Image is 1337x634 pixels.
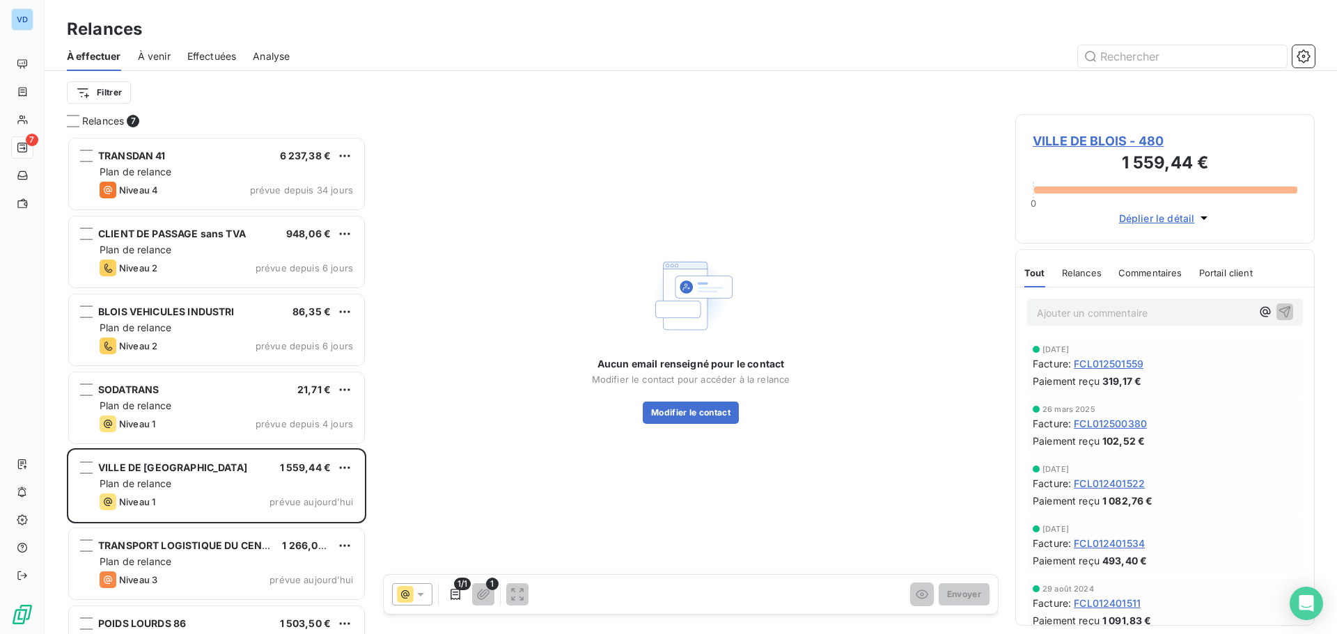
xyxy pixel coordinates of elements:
[100,399,171,411] span: Plan de relance
[100,322,171,333] span: Plan de relance
[1074,596,1141,610] span: FCL012401511
[1033,553,1100,568] span: Paiement reçu
[127,115,139,127] span: 7
[119,418,155,429] span: Niveau 1
[643,402,739,424] button: Modifier le contact
[282,539,334,551] span: 1 266,05 €
[592,374,790,385] span: Modifier le contact pour accéder à la relance
[253,49,290,63] span: Analyse
[67,49,121,63] span: À effectuer
[597,357,785,371] span: Aucun email renseigné pour le contact
[1115,210,1216,226] button: Déplier le détail
[1033,132,1297,150] span: VILLE DE BLOIS - 480
[292,306,331,317] span: 86,35 €
[1074,416,1147,431] span: FCL012500380
[1290,587,1323,620] div: Open Intercom Messenger
[1074,536,1145,550] span: FCL012401534
[1042,345,1069,354] span: [DATE]
[1119,211,1195,225] span: Déplier le détail
[1102,493,1153,508] span: 1 082,76 €
[1042,405,1095,413] span: 26 mars 2025
[1102,374,1141,388] span: 319,17 €
[1031,198,1036,209] span: 0
[67,17,142,42] h3: Relances
[67,136,366,634] div: grid
[1024,267,1045,278] span: Tout
[100,244,171,255] span: Plan de relance
[119,184,158,196] span: Niveau 4
[98,383,159,395] span: SODATRANS
[1102,553,1147,568] span: 493,40 €
[98,228,246,239] span: CLIENT DE PASSAGE sans TVA
[1042,585,1094,593] span: 29 août 2024
[138,49,171,63] span: À venir
[1033,493,1100,508] span: Paiement reçu
[1042,525,1069,533] span: [DATE]
[100,166,171,177] span: Plan de relance
[280,150,331,161] span: 6 237,38 €
[98,539,281,551] span: TRANSPORT LOGISTIQUE DU CENTRE
[646,251,735,340] img: Empty state
[454,578,471,590] span: 1/1
[1033,536,1071,550] span: Facture :
[98,306,235,317] span: BLOIS VEHICULES INDUSTRI
[280,461,331,473] span: 1 559,44 €
[1102,434,1145,448] span: 102,52 €
[1062,267,1102,278] span: Relances
[1074,356,1143,371] span: FCL012501559
[26,134,38,146] span: 7
[1102,613,1152,628] span: 1 091,83 €
[256,340,353,351] span: prévue depuis 6 jours
[256,262,353,274] span: prévue depuis 6 jours
[1033,374,1100,388] span: Paiement reçu
[256,418,353,429] span: prévue depuis 4 jours
[98,150,166,161] span: TRANSDAN 41
[939,583,990,605] button: Envoyer
[1074,476,1145,491] span: FCL012401522
[1033,416,1071,431] span: Facture :
[286,228,331,239] span: 948,06 €
[11,603,33,626] img: Logo LeanPay
[119,340,157,351] span: Niveau 2
[1042,465,1069,473] span: [DATE]
[269,496,353,507] span: prévue aujourd’hui
[1033,596,1071,610] span: Facture :
[1078,45,1287,68] input: Rechercher
[67,81,131,104] button: Filtrer
[11,8,33,31] div: VD
[100,555,171,567] span: Plan de relance
[98,617,186,629] span: POIDS LOURDS 86
[250,184,353,196] span: prévue depuis 34 jours
[100,477,171,489] span: Plan de relance
[1033,476,1071,491] span: Facture :
[280,617,331,629] span: 1 503,50 €
[187,49,237,63] span: Effectuées
[119,262,157,274] span: Niveau 2
[1033,150,1297,178] h3: 1 559,44 €
[119,496,155,507] span: Niveau 1
[98,461,247,473] span: VILLE DE [GEOGRAPHIC_DATA]
[82,114,124,128] span: Relances
[119,574,157,585] span: Niveau 3
[1033,434,1100,448] span: Paiement reçu
[1199,267,1253,278] span: Portail client
[269,574,353,585] span: prévue aujourd’hui
[1118,267,1182,278] span: Commentaires
[1033,613,1100,628] span: Paiement reçu
[486,578,499,590] span: 1
[297,383,331,395] span: 21,71 €
[1033,356,1071,371] span: Facture :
